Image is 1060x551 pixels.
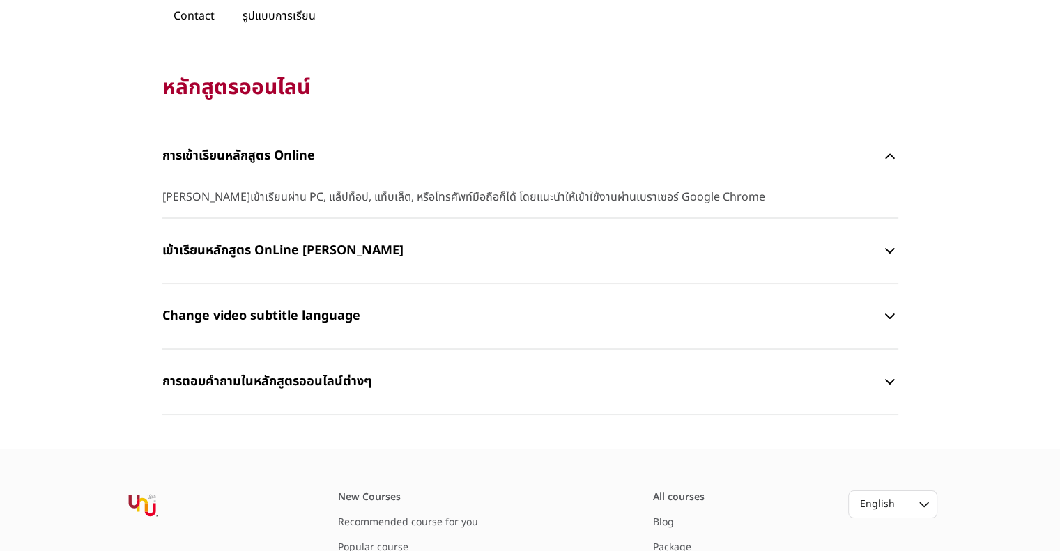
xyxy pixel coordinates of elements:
a: Recommended course for you [338,515,478,529]
button: เข้าเรียนหลักสูตร OnLine [PERSON_NAME] [162,230,898,272]
p: หลักสูตรออนไลน์ [162,74,898,102]
p: การเข้าเรียนหลักสูตร Online [162,135,882,177]
div: New Courses [338,490,505,504]
p: Contact [162,3,226,29]
div: English [860,497,900,511]
p: รูปแบบการเรียน [231,3,327,29]
a: Blog [653,515,674,529]
p: Change video subtitle language [162,295,882,337]
button: การตอบคำถามในหลักสูตรออนไลน์ต่างๆ [162,361,898,403]
span: [PERSON_NAME]เข้าเรียนผ่าน PC, แล็ปท็อป, แท็บเล็ต, หรือโทรศัพท์มือถือก็ได้ โดยแนะนำให้เข้าใช้งานผ... [162,188,898,206]
img: YourNextU Logo [107,490,179,522]
button: การเข้าเรียนหลักสูตร Online [162,135,898,177]
a: All courses [653,490,705,504]
button: Change video subtitle language [162,295,898,337]
p: การตอบคำถามในหลักสูตรออนไลน์ต่างๆ [162,361,882,403]
p: เข้าเรียนหลักสูตร OnLine [PERSON_NAME] [162,230,882,272]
